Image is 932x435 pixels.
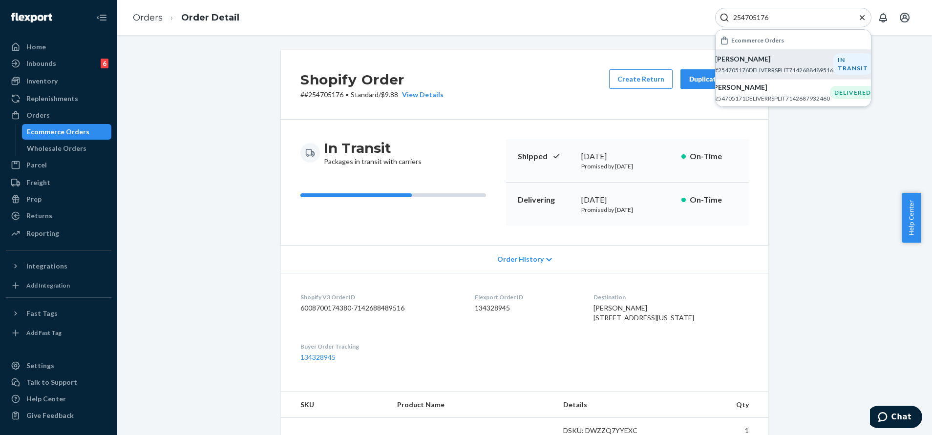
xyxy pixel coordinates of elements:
p: [PERSON_NAME] [711,83,830,92]
dd: 6008700174380-7142688489516 [300,303,459,313]
div: Add Fast Tag [26,329,62,337]
div: Inbounds [26,59,56,68]
p: Promised by [DATE] [581,162,674,170]
div: Home [26,42,46,52]
ol: breadcrumbs [125,3,247,32]
div: Duplicate Order [689,74,741,84]
p: #254705176DELIVERRSPLIT7142688489516 [715,66,833,74]
div: [DATE] [581,151,674,162]
div: [DATE] [581,194,674,206]
th: Details [555,392,663,418]
a: Wholesale Orders [22,141,112,156]
div: Prep [26,194,42,204]
button: Open account menu [895,8,914,27]
a: Reporting [6,226,111,241]
p: On-Time [690,151,737,162]
a: Replenishments [6,91,111,106]
div: DELIVERED [830,86,875,99]
div: Reporting [26,228,59,238]
dt: Buyer Order Tracking [300,342,459,351]
div: Add Integration [26,281,70,290]
a: Ecommerce Orders [22,124,112,140]
dd: 134328945 [475,303,578,313]
button: Give Feedback [6,408,111,423]
p: #254705171DELIVERRSPLIT7142687932460 [711,94,830,103]
img: Flexport logo [11,13,52,22]
a: Order Detail [181,12,239,23]
dt: Flexport Order ID [475,293,578,301]
dt: Shopify V3 Order ID [300,293,459,301]
button: Fast Tags [6,306,111,321]
a: Add Fast Tag [6,325,111,341]
div: Ecommerce Orders [27,127,89,137]
div: Integrations [26,261,67,271]
button: Duplicate Order [680,69,749,89]
p: # #254705176 / $9.88 [300,90,444,100]
div: Replenishments [26,94,78,104]
div: Orders [26,110,50,120]
iframe: Opens a widget where you can chat to one of our agents [870,406,922,430]
span: Order History [497,254,544,264]
div: Fast Tags [26,309,58,318]
th: Qty [663,392,768,418]
a: Home [6,39,111,55]
dt: Destination [593,293,749,301]
a: Inventory [6,73,111,89]
button: View Details [398,90,444,100]
span: • [345,90,349,99]
div: 6 [101,59,108,68]
button: Create Return [609,69,673,89]
a: Returns [6,208,111,224]
div: IN TRANSIT [833,53,872,75]
div: Settings [26,361,54,371]
button: Open notifications [873,8,893,27]
div: Parcel [26,160,47,170]
button: Help Center [902,193,921,243]
a: Inbounds6 [6,56,111,71]
p: On-Time [690,194,737,206]
span: [PERSON_NAME] [STREET_ADDRESS][US_STATE] [593,304,694,322]
div: Returns [26,211,52,221]
h6: Ecommerce Orders [731,37,784,43]
a: Help Center [6,391,111,407]
p: Delivering [518,194,573,206]
a: Orders [6,107,111,123]
button: Close Navigation [92,8,111,27]
a: Orders [133,12,163,23]
div: Freight [26,178,50,187]
a: Prep [6,191,111,207]
div: Help Center [26,394,66,404]
a: Add Integration [6,278,111,293]
p: Promised by [DATE] [581,206,674,214]
th: Product Name [389,392,555,418]
div: Talk to Support [26,377,77,387]
h2: Shopify Order [300,69,444,90]
div: Give Feedback [26,411,74,420]
h3: In Transit [324,139,422,157]
button: Integrations [6,258,111,274]
button: Talk to Support [6,374,111,390]
svg: Search Icon [720,13,729,22]
span: Standard [351,90,379,99]
p: Shipped [518,151,573,162]
a: 134328945 [300,353,336,361]
div: Packages in transit with carriers [324,139,422,166]
a: Settings [6,358,111,373]
a: Freight [6,175,111,190]
a: Parcel [6,157,111,173]
input: Search Input [729,13,849,22]
div: Wholesale Orders [27,144,86,153]
p: [PERSON_NAME] [715,54,833,64]
div: Inventory [26,76,58,86]
button: Close Search [857,13,867,23]
th: SKU [281,392,389,418]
